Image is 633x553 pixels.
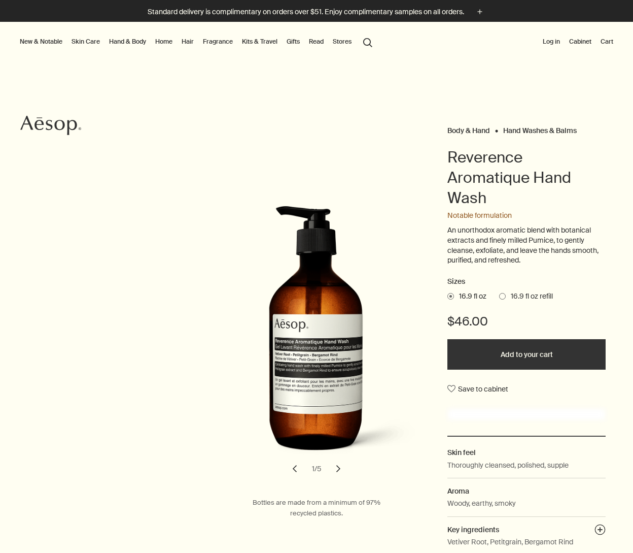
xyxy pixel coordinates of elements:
[506,291,553,302] span: 16.9 fl oz refill
[307,36,326,48] a: Read
[211,206,422,480] div: Reverence Aromatique Hand Wash
[447,225,606,265] p: An unorthodox aromatic blend with botanical extracts and finely milled Pumice, to gently cleanse,...
[541,36,562,48] button: Log in
[240,36,279,48] a: Kits & Travel
[211,206,422,467] img: Reverence Aromatique Hand Wash with pump
[214,206,425,467] img: Reverence Aromatique Hand Wash texture
[201,36,235,48] a: Fragrance
[447,525,499,534] span: Key ingredients
[359,32,377,51] button: Open search
[285,36,302,48] a: Gifts
[327,458,349,480] button: next slide
[454,291,486,302] span: 16.9 fl oz
[541,22,615,62] nav: supplementary
[180,36,196,48] a: Hair
[447,313,488,330] span: $46.00
[447,126,490,131] a: Body & Hand
[447,447,606,458] h2: Skin feel
[447,276,606,288] h2: Sizes
[217,206,428,467] img: Hands pumping reverence aromatique hand wash on a palm
[447,485,606,497] h2: Aroma
[447,380,508,398] button: Save to cabinet
[599,36,615,48] button: Cart
[148,7,464,17] p: Standard delivery is complimentary on orders over $51. Enjoy complimentary samples on all orders.
[18,22,377,62] nav: primary
[18,36,64,48] button: New & Notable
[107,36,148,48] a: Hand & Body
[594,524,606,538] button: Key ingredients
[447,147,606,208] h1: Reverence Aromatique Hand Wash
[503,126,577,131] a: Hand Washes & Balms
[447,536,573,547] p: Vetiver Root, Petitgrain, Bergamot Rind
[253,498,380,517] span: Bottles are made from a minimum of 97% recycled plastics.
[18,113,84,141] a: Aesop
[153,36,174,48] a: Home
[331,36,354,48] button: Stores
[567,36,593,48] a: Cabinet
[220,206,431,467] img: Hands rubbing the reverence aromatique hand wash to wash hands
[447,339,606,370] button: Add to your cart - $46.00
[447,498,516,509] p: Woody, earthy, smoky
[20,115,81,136] svg: Aesop
[447,460,569,471] p: Thoroughly cleansed, polished, supple
[284,458,306,480] button: previous slide
[69,36,102,48] a: Skin Care
[148,6,485,18] button: Standard delivery is complimentary on orders over $51. Enjoy complimentary samples on all orders.
[223,206,434,467] img: Back of Reverence Aromatique Hand Wash in amber bottle with pump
